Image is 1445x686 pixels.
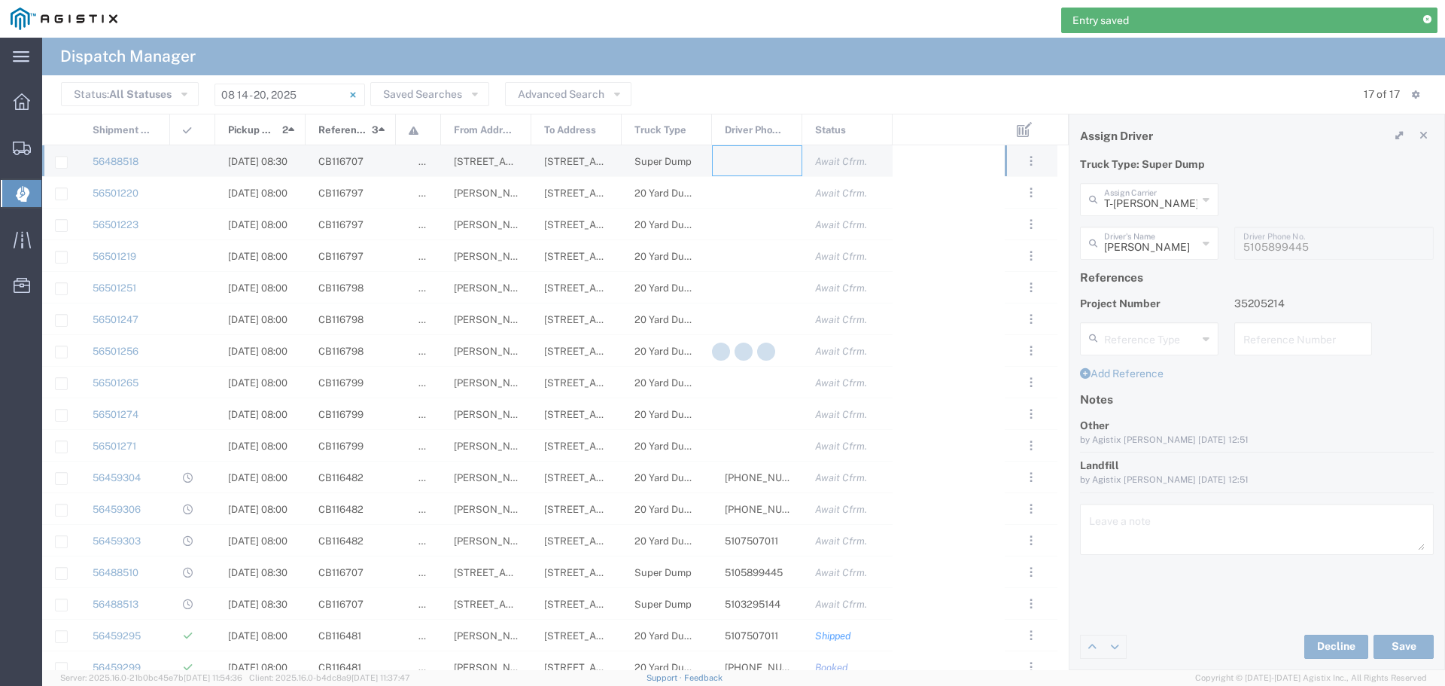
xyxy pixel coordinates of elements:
[11,8,117,30] img: logo
[249,673,410,682] span: Client: 2025.16.0-b4dc8a9
[184,673,242,682] span: [DATE] 11:54:36
[60,673,242,682] span: Server: 2025.16.0-21b0bc45e7b
[684,673,722,682] a: Feedback
[1195,672,1427,684] span: Copyright © [DATE]-[DATE] Agistix Inc., All Rights Reserved
[351,673,410,682] span: [DATE] 11:37:47
[646,673,684,682] a: Support
[1072,13,1129,29] span: Entry saved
